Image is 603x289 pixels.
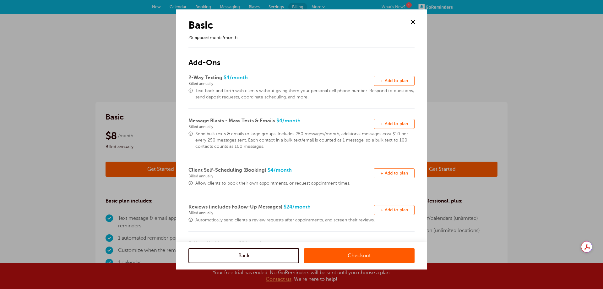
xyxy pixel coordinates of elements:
[188,174,374,178] span: Billed annually
[380,121,408,126] span: + Add to plan
[188,47,415,68] h2: Add-Ons
[380,78,408,83] span: + Add to plan
[188,204,282,210] span: Reviews (includes Follow-Up Messages)
[188,125,374,129] span: Billed annually
[188,167,374,178] span: $4
[245,241,263,247] span: /month
[188,81,374,86] span: Billed annually
[188,118,275,124] span: Message Blasts - Mass Texts & Emails
[274,167,292,173] span: /month
[188,248,299,263] a: Back
[292,204,311,210] span: /month
[188,35,400,41] p: 25 appointments/month
[374,205,415,215] button: + Add to plan
[188,118,374,129] span: $4
[304,248,415,263] a: Checkout
[188,167,266,173] span: Client Self-Scheduling (Booking)
[195,217,415,223] span: Automatically send clients a review requests after appointments, and screen their reviews.
[188,19,400,31] h1: Basic
[230,75,248,81] span: /month
[374,119,415,129] button: + Add to plan
[188,211,374,215] span: Billed annually
[195,180,415,186] span: Allow clients to book their own appointments, or request appointment times.
[195,88,415,100] span: Text back and forth with clients without giving them your personal cell phone number. Respond to ...
[188,75,222,81] span: 2-Way Texting
[195,131,415,150] span: Send bulk texts & emails to large groups. Includes 250 messages/month, additional messages cost $...
[380,171,408,175] span: + Add to plan
[188,241,237,247] span: Follow-Up Messages
[380,208,408,212] span: + Add to plan
[282,118,301,124] span: /month
[374,168,415,178] button: + Add to plan
[374,76,415,86] button: + Add to plan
